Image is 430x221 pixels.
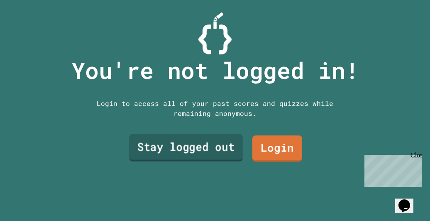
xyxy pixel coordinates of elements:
[71,53,359,88] p: You're not logged in!
[361,152,422,187] iframe: chat widget
[198,12,232,54] img: Logo.svg
[90,98,340,118] div: Login to access all of your past scores and quizzes while remaining anonymous.
[129,134,243,161] a: Stay logged out
[3,3,57,53] div: Chat with us now!Close
[252,135,302,162] a: Login
[395,188,422,213] iframe: chat widget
